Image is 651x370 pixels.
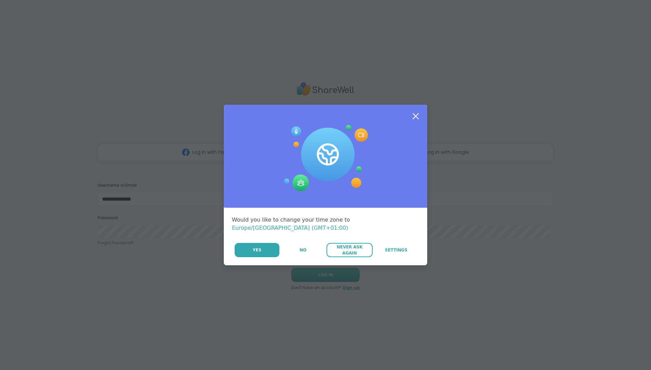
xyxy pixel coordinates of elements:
[280,243,326,257] button: No
[283,125,368,191] img: Session Experience
[327,243,372,257] button: Never Ask Again
[373,243,419,257] a: Settings
[300,247,307,253] span: No
[330,244,369,256] span: Never Ask Again
[232,225,348,231] span: Europe/[GEOGRAPHIC_DATA] (GMT+01:00)
[385,247,408,253] span: Settings
[235,243,279,257] button: Yes
[232,216,419,232] div: Would you like to change your time zone to
[253,247,261,253] span: Yes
